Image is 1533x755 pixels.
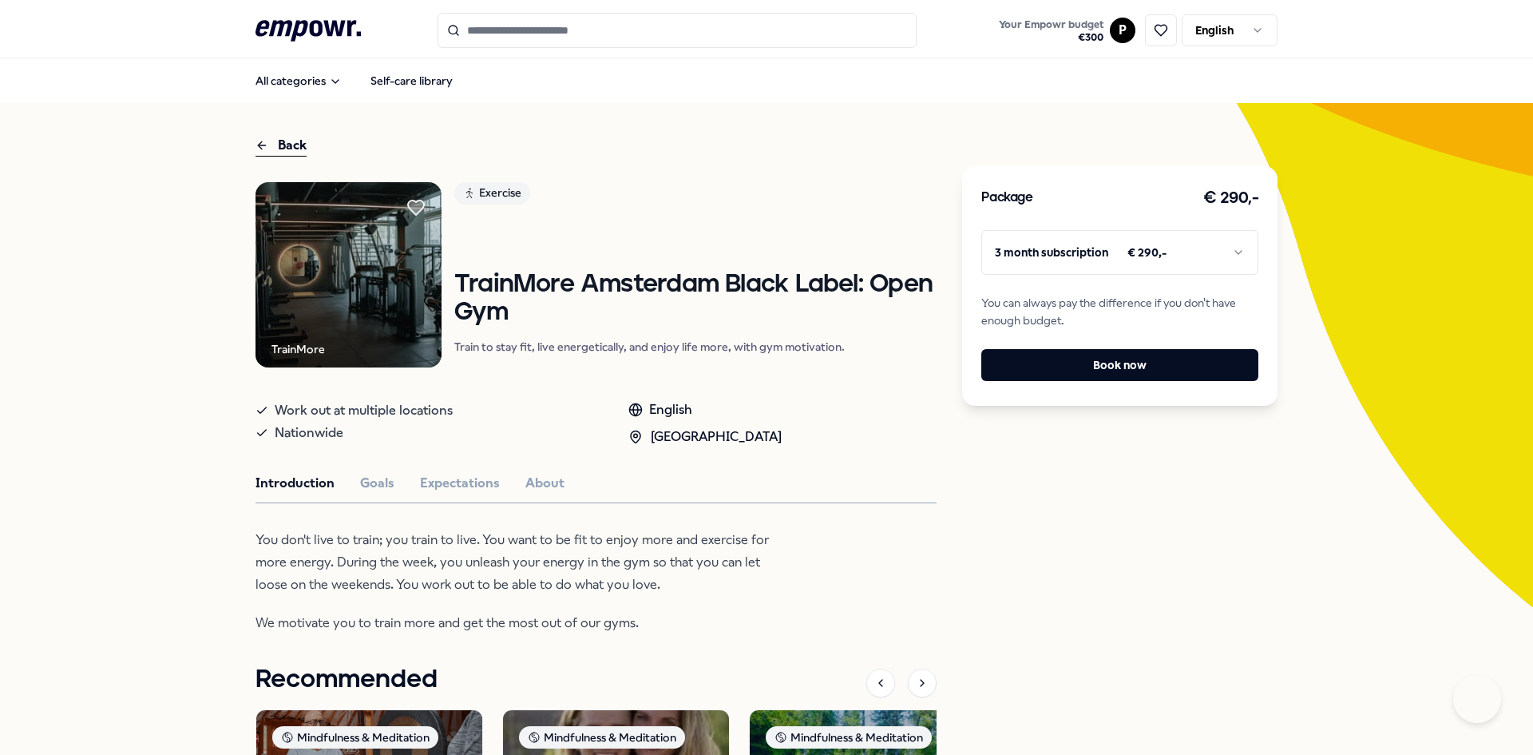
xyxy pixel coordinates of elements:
div: Mindfulness & Meditation [519,726,685,749]
button: About [525,473,564,494]
iframe: Help Scout Beacon - Open [1453,675,1501,723]
p: Train to stay fit, live energetically, and enjoy life more, with gym motivation. [454,339,937,355]
button: Expectations [420,473,500,494]
div: English [628,399,782,420]
span: Work out at multiple locations [275,399,453,422]
div: TrainMore [271,340,325,358]
p: You don't live to train; you train to live. You want to be fit to enjoy more and exercise for mor... [255,529,774,596]
button: Goals [360,473,394,494]
p: We motivate you to train more and get the most out of our gyms. [255,612,774,634]
button: All categories [243,65,355,97]
span: You can always pay the difference if you don't have enough budget. [981,294,1258,330]
button: Introduction [255,473,335,494]
nav: Main [243,65,465,97]
div: [GEOGRAPHIC_DATA] [628,427,782,447]
div: Back [255,135,307,157]
img: Product Image [255,182,442,368]
a: Your Empowr budget€300 [992,14,1110,47]
span: Nationwide [275,422,343,444]
span: € 300 [999,31,1103,44]
span: Your Empowr budget [999,18,1103,31]
button: Book now [981,349,1258,381]
div: Exercise [454,182,530,205]
div: Mindfulness & Meditation [272,726,438,749]
h3: Package [981,188,1032,209]
button: Your Empowr budget€300 [996,15,1107,47]
div: Mindfulness & Meditation [766,726,932,749]
button: P [1110,18,1135,43]
a: Exercise [454,182,937,210]
a: Self-care library [358,65,465,97]
h1: Recommended [255,660,438,700]
h3: € 290,- [1203,185,1259,211]
h1: TrainMore Amsterdam Black Label: Open Gym [454,271,937,326]
input: Search for products, categories or subcategories [438,13,917,48]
